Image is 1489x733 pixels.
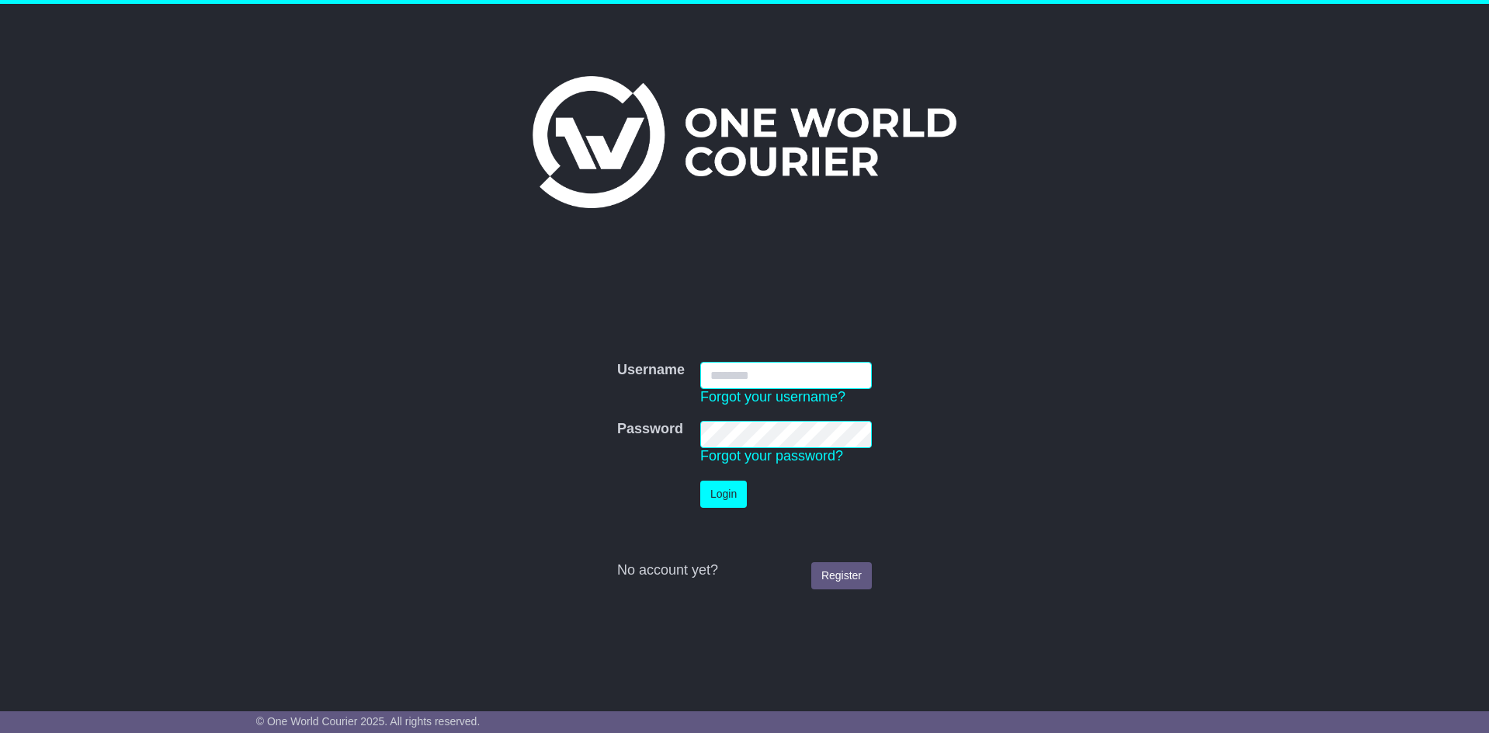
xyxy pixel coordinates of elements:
[700,389,845,405] a: Forgot your username?
[617,562,872,579] div: No account yet?
[700,448,843,464] a: Forgot your password?
[533,76,956,208] img: One World
[617,421,683,438] label: Password
[700,481,747,508] button: Login
[256,715,481,728] span: © One World Courier 2025. All rights reserved.
[811,562,872,589] a: Register
[617,362,685,379] label: Username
